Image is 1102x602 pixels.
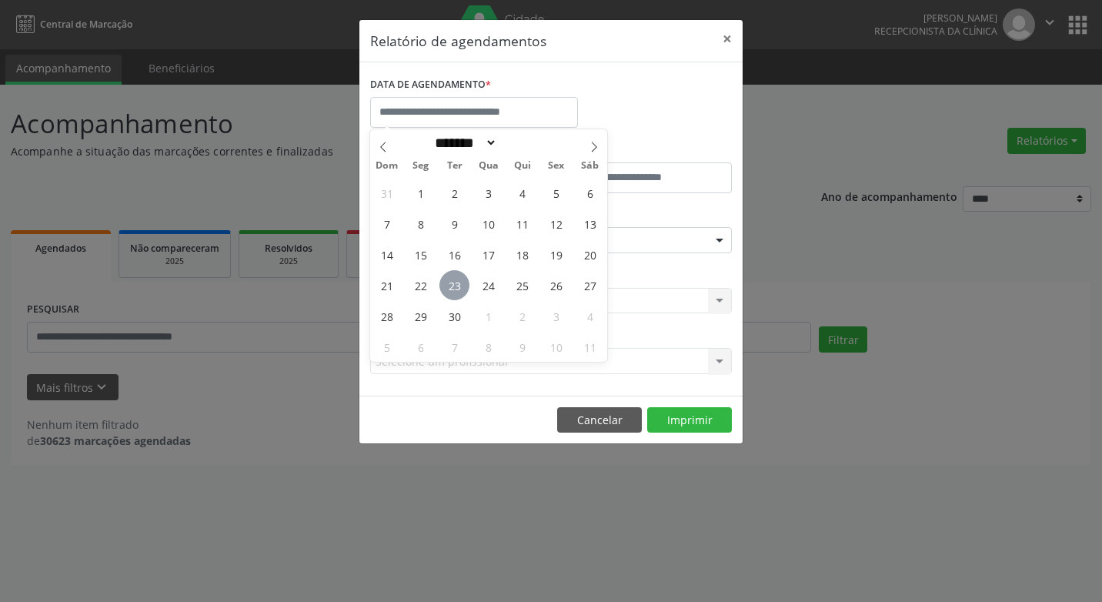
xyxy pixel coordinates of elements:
[429,135,497,151] select: Month
[406,301,436,331] span: Setembro 29, 2025
[575,301,605,331] span: Outubro 4, 2025
[406,209,436,239] span: Setembro 8, 2025
[506,161,539,171] span: Qui
[439,178,469,208] span: Setembro 2, 2025
[473,270,503,300] span: Setembro 24, 2025
[507,178,537,208] span: Setembro 4, 2025
[541,178,571,208] span: Setembro 5, 2025
[575,270,605,300] span: Setembro 27, 2025
[575,332,605,362] span: Outubro 11, 2025
[406,270,436,300] span: Setembro 22, 2025
[406,178,436,208] span: Setembro 1, 2025
[555,139,732,162] label: ATÉ
[557,407,642,433] button: Cancelar
[575,178,605,208] span: Setembro 6, 2025
[370,31,546,51] h5: Relatório de agendamentos
[647,407,732,433] button: Imprimir
[372,178,402,208] span: Agosto 31, 2025
[539,161,573,171] span: Sex
[370,161,404,171] span: Dom
[372,209,402,239] span: Setembro 7, 2025
[507,301,537,331] span: Outubro 2, 2025
[406,239,436,269] span: Setembro 15, 2025
[439,239,469,269] span: Setembro 16, 2025
[372,239,402,269] span: Setembro 14, 2025
[438,161,472,171] span: Ter
[541,209,571,239] span: Setembro 12, 2025
[575,239,605,269] span: Setembro 20, 2025
[507,239,537,269] span: Setembro 18, 2025
[472,161,506,171] span: Qua
[372,332,402,362] span: Outubro 5, 2025
[439,332,469,362] span: Outubro 7, 2025
[372,301,402,331] span: Setembro 28, 2025
[370,73,491,97] label: DATA DE AGENDAMENTO
[712,20,743,58] button: Close
[473,301,503,331] span: Outubro 1, 2025
[406,332,436,362] span: Outubro 6, 2025
[439,301,469,331] span: Setembro 30, 2025
[575,209,605,239] span: Setembro 13, 2025
[541,270,571,300] span: Setembro 26, 2025
[372,270,402,300] span: Setembro 21, 2025
[541,332,571,362] span: Outubro 10, 2025
[439,270,469,300] span: Setembro 23, 2025
[541,301,571,331] span: Outubro 3, 2025
[507,332,537,362] span: Outubro 9, 2025
[573,161,607,171] span: Sáb
[497,135,548,151] input: Year
[507,209,537,239] span: Setembro 11, 2025
[439,209,469,239] span: Setembro 9, 2025
[473,332,503,362] span: Outubro 8, 2025
[404,161,438,171] span: Seg
[473,178,503,208] span: Setembro 3, 2025
[473,239,503,269] span: Setembro 17, 2025
[507,270,537,300] span: Setembro 25, 2025
[541,239,571,269] span: Setembro 19, 2025
[473,209,503,239] span: Setembro 10, 2025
